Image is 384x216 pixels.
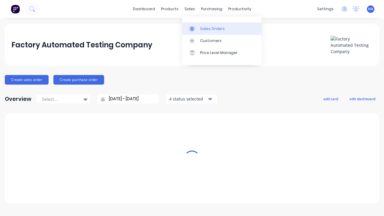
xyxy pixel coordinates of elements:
[346,95,379,103] button: edit dashboard
[331,36,373,55] img: Factory Automated Testing Company
[319,95,342,103] button: add card
[11,39,152,51] div: Factory Automated Testing Company
[182,35,262,47] a: Customers
[368,6,373,12] span: HA
[169,96,207,102] div: 4 status selected
[181,4,198,13] div: sales
[5,93,31,105] div: Overview
[182,47,262,59] a: Price Level Manager
[200,38,222,43] div: Customers
[158,4,181,13] div: products
[166,94,217,103] button: 4 status selected
[225,4,254,13] div: productivity
[53,75,104,85] button: Create purchase order
[198,4,225,13] div: purchasing
[314,4,337,13] div: settings
[5,75,49,85] button: Create sales order
[11,4,20,13] img: Factory
[182,22,262,34] a: Sales Orders
[200,26,225,31] div: Sales Orders
[200,50,238,55] div: Price Level Manager
[130,4,158,13] a: dashboard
